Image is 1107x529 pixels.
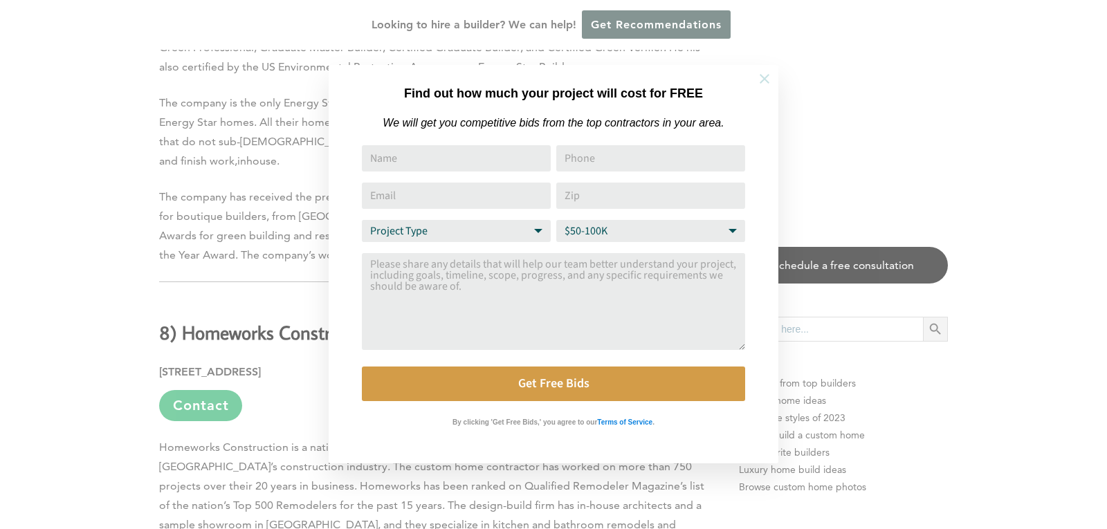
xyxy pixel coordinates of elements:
[362,183,551,209] input: Email Address
[556,183,745,209] input: Zip
[383,117,724,129] em: We will get you competitive bids from the top contractors in your area.
[362,366,745,401] button: Get Free Bids
[362,145,551,171] input: Name
[652,418,655,426] strong: .
[556,145,745,171] input: Phone
[452,418,597,426] strong: By clicking 'Get Free Bids,' you agree to our
[556,220,745,242] select: Budget Range
[362,220,551,242] select: Project Type
[362,253,745,350] textarea: Comment or Message
[597,418,652,426] strong: Terms of Service
[404,86,703,100] strong: Find out how much your project will cost for FREE
[597,415,652,427] a: Terms of Service
[740,55,789,103] button: Close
